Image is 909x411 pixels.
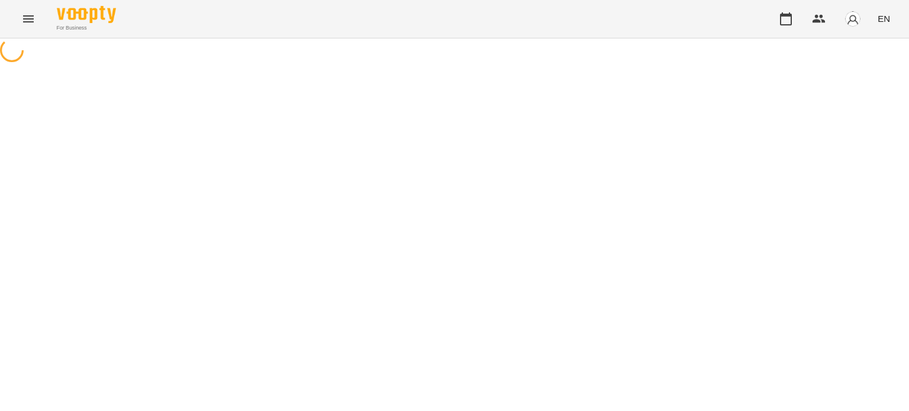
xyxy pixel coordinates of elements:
[57,6,116,23] img: Voopty Logo
[873,8,895,30] button: EN
[844,11,861,27] img: avatar_s.png
[878,12,890,25] span: EN
[14,5,43,33] button: Menu
[57,24,116,32] span: For Business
